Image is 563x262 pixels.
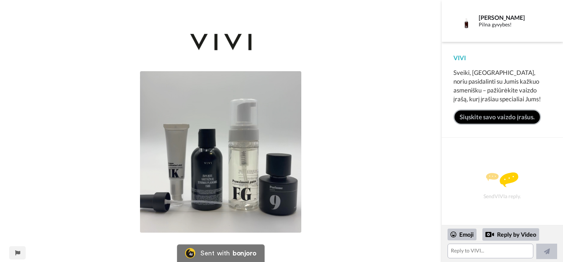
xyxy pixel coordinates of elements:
div: Pilna gyvybes! [479,22,551,28]
div: Emoji [448,229,476,240]
div: Reply by Video [482,228,539,241]
a: Bonjoro LogoSent withbonjoro [177,244,264,262]
a: Siųskite savo vaizdo įrašus. [453,109,541,125]
div: VIVI [453,54,551,62]
div: bonjoro [233,250,256,256]
img: Bonjoro Logo [185,248,195,258]
img: 5192d087-2fbc-4758-b215-47b5edd71677-thumb.jpg [140,71,301,233]
img: message.svg [486,172,518,187]
img: Profile Image [457,12,475,30]
div: Reply by Video [485,230,494,239]
div: Sent with [200,250,230,256]
div: Send VIVI a reply. [452,150,553,221]
div: [PERSON_NAME] [479,14,551,21]
img: f0bfbe55-66cb-48bc-85c0-a23cf97f0f66 [189,28,252,57]
div: Sveiki, [GEOGRAPHIC_DATA], noriu pasidalinti su Jumis kažkuo asmenišku – pažiūrėkite vaizdo įrašą... [453,68,551,103]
